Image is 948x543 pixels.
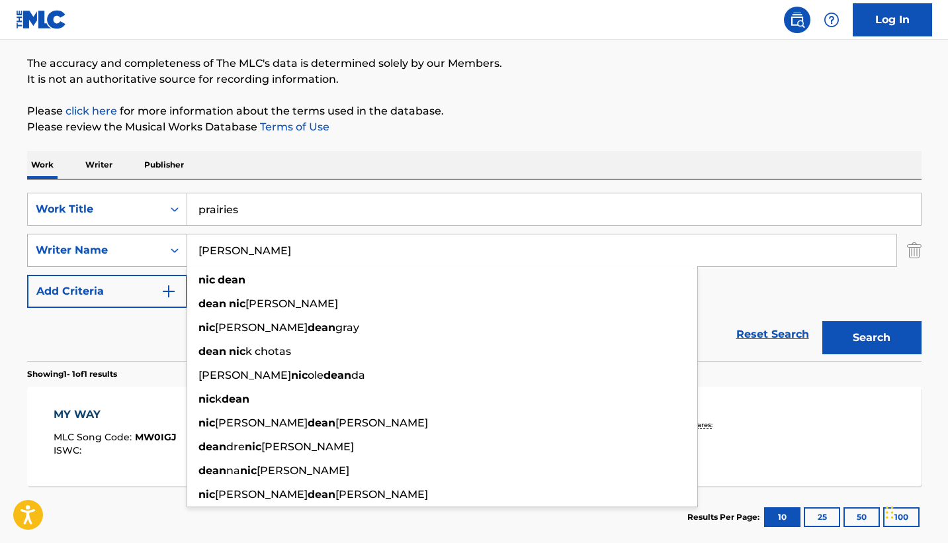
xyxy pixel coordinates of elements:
[135,431,177,443] span: MW0IGJ
[907,234,922,267] img: Delete Criterion
[215,488,308,501] span: [PERSON_NAME]
[291,369,308,381] strong: nic
[229,297,245,310] strong: nic
[818,7,845,33] div: Help
[335,321,359,334] span: gray
[27,275,187,308] button: Add Criteria
[198,345,226,358] strong: dean
[54,407,177,422] div: MY WAY
[27,368,117,380] p: Showing 1 - 1 of 1 results
[27,193,922,361] form: Search Form
[198,417,215,429] strong: nic
[853,3,932,36] a: Log In
[36,201,155,217] div: Work Title
[198,273,215,286] strong: nic
[27,151,58,179] p: Work
[27,119,922,135] p: Please review the Musical Works Database
[804,507,840,527] button: 25
[886,493,894,532] div: Drag
[229,345,245,358] strong: nic
[222,393,249,405] strong: dean
[308,417,335,429] strong: dean
[687,511,763,523] p: Results Per Page:
[226,440,245,453] span: dre
[198,488,215,501] strong: nic
[351,369,365,381] span: da
[16,10,67,29] img: MLC Logo
[843,507,880,527] button: 50
[240,464,257,477] strong: nic
[257,464,349,477] span: [PERSON_NAME]
[27,387,922,486] a: MY WAYMLC Song Code:MW0IGJISWC:Writers (4)[PERSON_NAME], [PERSON_NAME], [PERSON_NAME], [PERSON_NA...
[27,72,922,87] p: It is not an authoritative source for recording information.
[198,297,226,310] strong: dean
[245,297,338,310] span: [PERSON_NAME]
[245,440,261,453] strong: nic
[36,242,155,258] div: Writer Name
[215,417,308,429] span: [PERSON_NAME]
[308,369,323,381] span: ole
[784,7,810,33] a: Public Search
[65,105,117,117] a: click here
[335,417,428,429] span: [PERSON_NAME]
[730,320,816,349] a: Reset Search
[245,345,291,358] span: k chotas
[215,321,308,334] span: [PERSON_NAME]
[140,151,188,179] p: Publisher
[27,56,922,72] p: The accuracy and completeness of The MLC's data is determined solely by our Members.
[54,431,135,443] span: MLC Song Code :
[215,393,222,405] span: k
[824,12,840,28] img: help
[323,369,351,381] strong: dean
[308,488,335,501] strong: dean
[261,440,354,453] span: [PERSON_NAME]
[54,444,85,456] span: ISWC :
[198,321,215,334] strong: nic
[882,479,948,543] iframe: Chat Widget
[198,440,226,453] strong: dean
[226,464,240,477] span: na
[27,103,922,119] p: Please for more information about the terms used in the database.
[198,464,226,477] strong: dean
[198,369,291,381] span: [PERSON_NAME]
[218,273,245,286] strong: dean
[308,321,335,334] strong: dean
[822,321,922,354] button: Search
[161,283,177,299] img: 9d2ae6d4665cec9f34b9.svg
[789,12,805,28] img: search
[81,151,116,179] p: Writer
[764,507,800,527] button: 10
[198,393,215,405] strong: nic
[257,121,329,133] a: Terms of Use
[335,488,428,501] span: [PERSON_NAME]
